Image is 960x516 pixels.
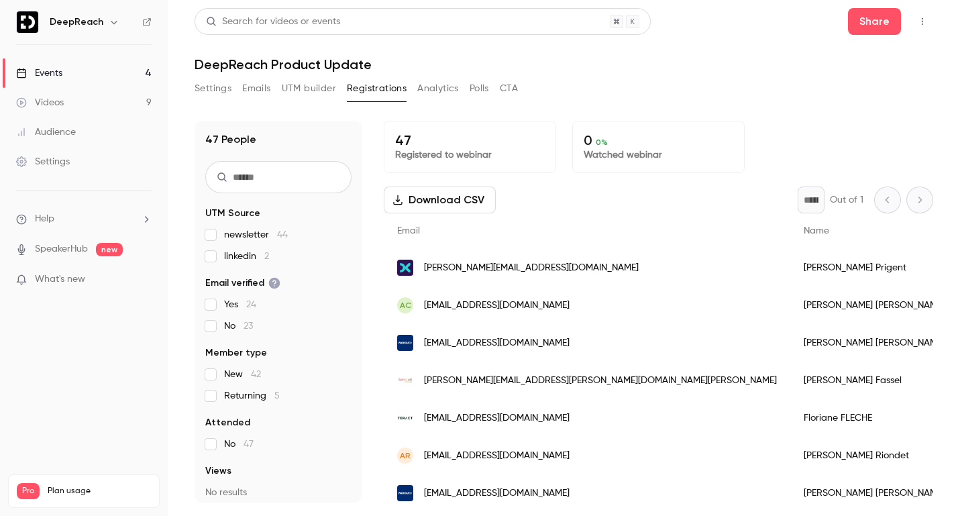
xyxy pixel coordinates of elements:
[205,346,267,360] span: Member type
[417,78,459,99] button: Analytics
[195,78,231,99] button: Settings
[397,335,413,351] img: norauto.fr
[16,66,62,80] div: Events
[500,78,518,99] button: CTA
[35,212,54,226] span: Help
[224,298,256,311] span: Yes
[274,391,280,401] span: 5
[397,372,413,389] img: groupe.schmidt
[205,276,280,290] span: Email verified
[424,411,570,425] span: [EMAIL_ADDRESS][DOMAIN_NAME]
[35,272,85,287] span: What's new
[244,440,254,449] span: 47
[244,321,253,331] span: 23
[205,132,256,148] h1: 47 People
[17,11,38,33] img: DeepReach
[224,250,269,263] span: linkedin
[16,212,152,226] li: help-dropdown-opener
[424,336,570,350] span: [EMAIL_ADDRESS][DOMAIN_NAME]
[400,450,411,462] span: AR
[584,132,733,148] p: 0
[35,242,88,256] a: SpeakerHub
[424,374,777,388] span: [PERSON_NAME][EMAIL_ADDRESS][PERSON_NAME][DOMAIN_NAME][PERSON_NAME]
[397,260,413,276] img: ividence.com
[264,252,269,261] span: 2
[395,148,545,162] p: Registered to webinar
[224,319,253,333] span: No
[397,410,413,426] img: teract.com
[224,368,261,381] span: New
[195,56,933,72] h1: DeepReach Product Update
[205,464,231,478] span: Views
[282,78,336,99] button: UTM builder
[205,486,352,499] p: No results
[424,449,570,463] span: [EMAIL_ADDRESS][DOMAIN_NAME]
[470,78,489,99] button: Polls
[830,193,863,207] p: Out of 1
[205,207,260,220] span: UTM Source
[205,416,250,429] span: Attended
[224,437,254,451] span: No
[424,486,570,501] span: [EMAIL_ADDRESS][DOMAIN_NAME]
[224,228,288,242] span: newsletter
[397,226,420,236] span: Email
[347,78,407,99] button: Registrations
[17,483,40,499] span: Pro
[16,125,76,139] div: Audience
[397,485,413,501] img: norauto.fr
[48,486,151,497] span: Plan usage
[224,389,280,403] span: Returning
[96,243,123,256] span: new
[50,15,103,29] h6: DeepReach
[251,370,261,379] span: 42
[804,226,829,236] span: Name
[395,132,545,148] p: 47
[400,299,411,311] span: AC
[584,148,733,162] p: Watched webinar
[246,300,256,309] span: 24
[848,8,901,35] button: Share
[424,261,639,275] span: [PERSON_NAME][EMAIL_ADDRESS][DOMAIN_NAME]
[424,299,570,313] span: [EMAIL_ADDRESS][DOMAIN_NAME]
[277,230,288,240] span: 44
[384,187,496,213] button: Download CSV
[16,96,64,109] div: Videos
[242,78,270,99] button: Emails
[16,155,70,168] div: Settings
[206,15,340,29] div: Search for videos or events
[596,138,608,147] span: 0 %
